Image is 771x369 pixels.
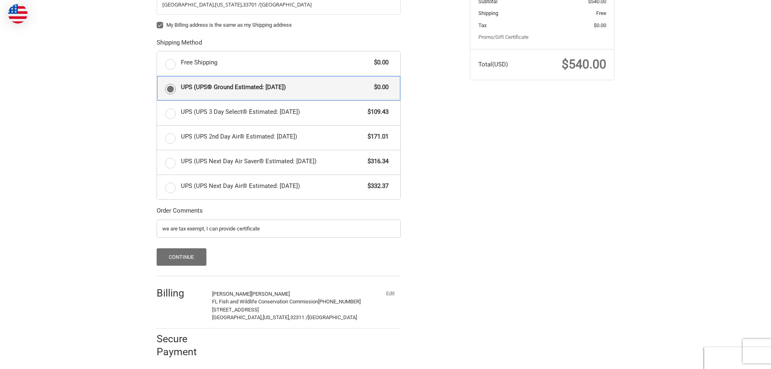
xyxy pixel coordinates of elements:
[363,107,389,117] span: $109.43
[162,1,215,8] span: [GEOGRAPHIC_DATA],
[181,107,364,117] span: UPS (UPS 3 Day Select® Estimated: [DATE])
[157,38,202,51] legend: Shipping Method
[562,57,606,71] span: $540.00
[212,291,251,297] span: [PERSON_NAME]
[8,4,28,23] img: duty and tax information for United States
[308,314,357,320] span: [GEOGRAPHIC_DATA]
[157,248,206,266] button: Continue
[181,132,364,141] span: UPS (UPS 2nd Day Air® Estimated: [DATE])
[215,1,243,8] span: [US_STATE],
[478,34,529,40] a: Promo/Gift Certificate
[181,83,370,92] span: UPS (UPS® Ground Estimated: [DATE])
[290,314,308,320] span: 32311 /
[318,299,361,305] span: [PHONE_NUMBER]
[212,314,263,320] span: [GEOGRAPHIC_DATA],
[212,299,318,305] span: FL Fish and Wildlife Conservation Commission
[251,291,290,297] span: [PERSON_NAME]
[363,181,389,191] span: $332.37
[181,181,364,191] span: UPS (UPS Next Day Air® Estimated: [DATE])
[157,333,211,358] h2: Secure Payment
[157,206,203,219] legend: Order Comments
[243,1,260,8] span: 33701 /
[370,83,389,92] span: $0.00
[181,58,370,67] span: Free Shipping
[212,307,259,313] span: [STREET_ADDRESS]
[478,61,508,68] span: Total (USD)
[157,287,204,299] h2: Billing
[260,1,312,8] span: [GEOGRAPHIC_DATA]
[370,58,389,67] span: $0.00
[363,157,389,166] span: $316.34
[380,288,401,299] button: Edit
[157,22,401,28] label: My Billing address is the same as my Shipping address
[181,157,364,166] span: UPS (UPS Next Day Air Saver® Estimated: [DATE])
[263,314,290,320] span: [US_STATE],
[478,22,486,28] span: Tax
[478,10,498,16] span: Shipping
[596,10,606,16] span: Free
[594,22,606,28] span: $0.00
[363,132,389,141] span: $171.01
[704,347,771,369] iframe: Google Customer Reviews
